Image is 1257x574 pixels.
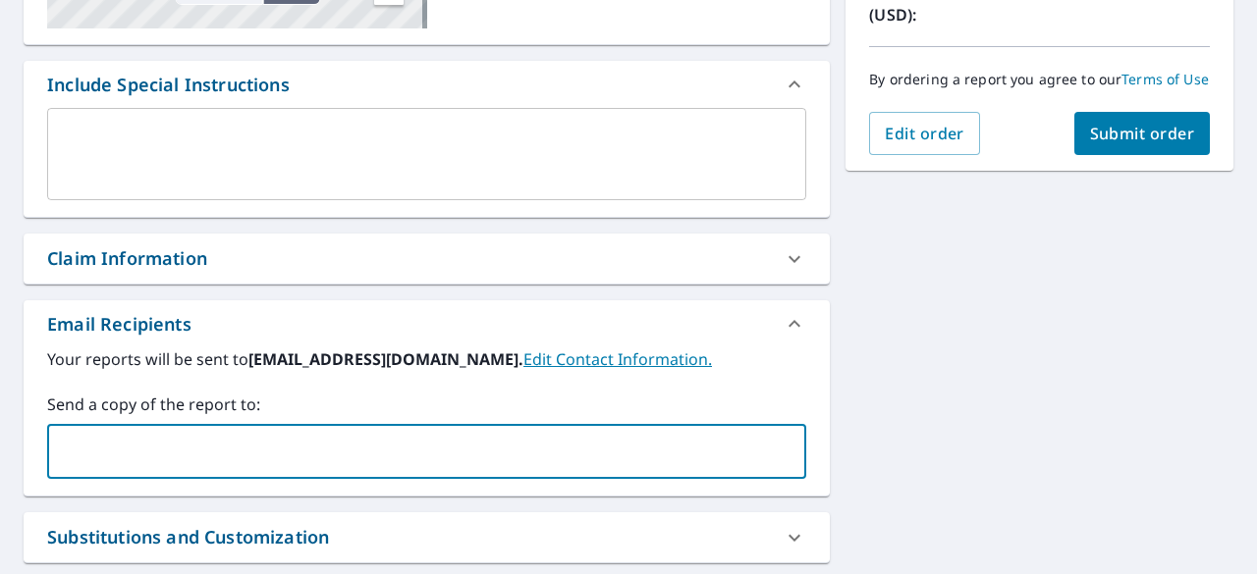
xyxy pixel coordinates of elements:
label: Send a copy of the report to: [47,392,806,416]
label: Your reports will be sent to [47,347,806,371]
div: Claim Information [24,234,830,284]
span: Submit order [1090,123,1195,144]
div: Substitutions and Customization [47,524,329,550]
button: Submit order [1074,112,1211,155]
span: Edit order [885,123,964,144]
div: Include Special Instructions [47,72,290,98]
b: [EMAIL_ADDRESS][DOMAIN_NAME]. [248,348,523,370]
button: Edit order [869,112,980,155]
div: Claim Information [47,245,207,272]
div: Include Special Instructions [24,61,830,108]
a: Terms of Use [1121,70,1209,88]
p: By ordering a report you agree to our [869,71,1210,88]
div: Email Recipients [24,300,830,347]
div: Email Recipients [47,311,191,338]
a: EditContactInfo [523,348,712,370]
div: Substitutions and Customization [24,512,830,562]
